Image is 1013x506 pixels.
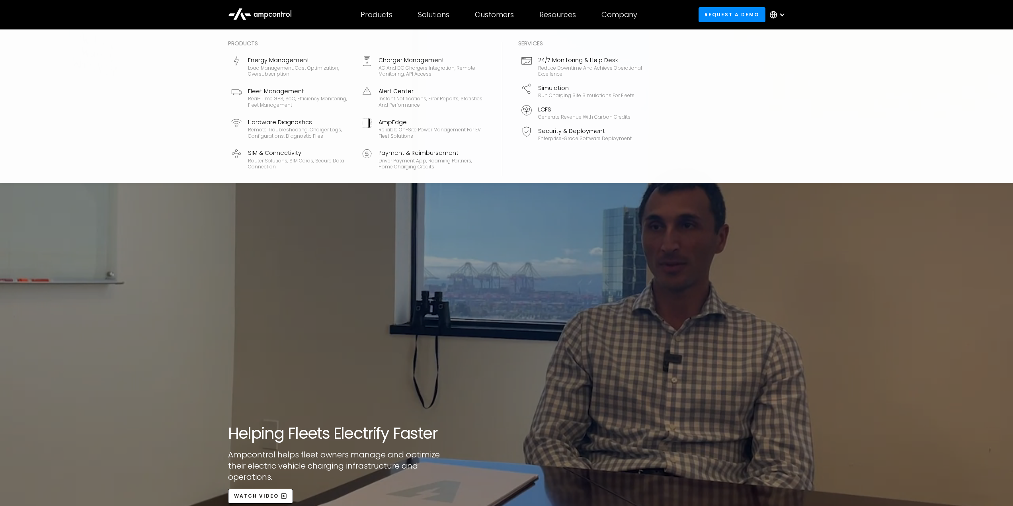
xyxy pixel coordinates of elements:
div: Customers [475,10,514,19]
div: Run charging site simulations for fleets [538,92,634,99]
a: Charger ManagementAC and DC chargers integration, remote monitoring, API access [359,53,486,80]
div: Enterprise-grade software deployment [538,135,632,142]
div: Resources [539,10,576,19]
div: Hardware Diagnostics [248,118,352,127]
a: SIM & ConnectivityRouter Solutions, SIM Cards, Secure Data Connection [228,145,355,173]
a: 24/7 Monitoring & Help DeskReduce downtime and achieve operational excellence [518,53,646,80]
div: Company [601,10,637,19]
div: Alert Center [379,87,483,96]
div: Reduce downtime and achieve operational excellence [538,65,642,77]
a: Alert CenterInstant notifications, error reports, statistics and performance [359,84,486,111]
div: Products [228,39,486,48]
a: Security & DeploymentEnterprise-grade software deployment [518,123,646,145]
div: Charger Management [379,56,483,64]
div: Router Solutions, SIM Cards, Secure Data Connection [248,158,352,170]
div: Products [361,10,392,19]
a: Fleet ManagementReal-time GPS, SoC, efficiency monitoring, fleet management [228,84,355,111]
a: AmpEdgeReliable On-site Power Management for EV Fleet Solutions [359,115,486,143]
div: Solutions [418,10,449,19]
a: Energy ManagementLoad management, cost optimization, oversubscription [228,53,355,80]
div: Services [518,39,646,48]
div: Generate revenue with carbon credits [538,114,630,120]
div: Load management, cost optimization, oversubscription [248,65,352,77]
a: Hardware DiagnosticsRemote troubleshooting, charger logs, configurations, diagnostic files [228,115,355,143]
div: Payment & Reimbursement [379,148,483,157]
div: Security & Deployment [538,127,632,135]
a: SimulationRun charging site simulations for fleets [518,80,646,102]
div: Reliable On-site Power Management for EV Fleet Solutions [379,127,483,139]
div: Energy Management [248,56,352,64]
div: 24/7 Monitoring & Help Desk [538,56,642,64]
div: AmpEdge [379,118,483,127]
div: AC and DC chargers integration, remote monitoring, API access [379,65,483,77]
div: SIM & Connectivity [248,148,352,157]
div: Fleet Management [248,87,352,96]
a: LCFSGenerate revenue with carbon credits [518,102,646,123]
div: Simulation [538,84,634,92]
div: LCFS [538,105,630,114]
div: Driver Payment App, Roaming Partners, Home Charging Credits [379,158,483,170]
div: Instant notifications, error reports, statistics and performance [379,96,483,108]
div: Real-time GPS, SoC, efficiency monitoring, fleet management [248,96,352,108]
a: Request a demo [699,7,765,22]
a: Payment & ReimbursementDriver Payment App, Roaming Partners, Home Charging Credits [359,145,486,173]
div: Remote troubleshooting, charger logs, configurations, diagnostic files [248,127,352,139]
